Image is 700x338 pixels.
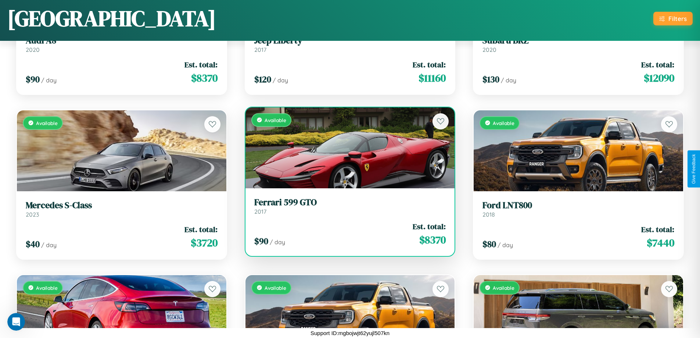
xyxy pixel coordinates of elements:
span: $ 7440 [647,235,674,250]
span: $ 8370 [419,232,446,247]
span: $ 120 [254,73,271,85]
h3: Ferrari 599 GTO [254,197,446,208]
span: 2023 [26,211,39,218]
a: Jeep Liberty2017 [254,35,446,53]
span: $ 3720 [191,235,218,250]
a: Audi A82020 [26,35,218,53]
span: / day [498,241,513,249]
span: Available [36,285,58,291]
span: / day [273,77,288,84]
h3: Jeep Liberty [254,35,446,46]
p: Support ID: mgbojwjt62yujl507kn [310,328,390,338]
span: Est. total: [641,224,674,235]
span: Available [493,285,514,291]
span: $ 8370 [191,71,218,85]
a: Subaru BRZ2020 [482,35,674,53]
a: Mercedes S-Class2023 [26,200,218,218]
span: 2020 [482,46,496,53]
span: Est. total: [184,224,218,235]
span: 2018 [482,211,495,218]
span: $ 130 [482,73,499,85]
span: Est. total: [641,59,674,70]
a: Ford LNT8002018 [482,200,674,218]
span: Available [265,117,286,123]
span: Available [493,120,514,126]
span: Est. total: [413,221,446,232]
h3: Ford LNT800 [482,200,674,211]
h3: Mercedes S-Class [26,200,218,211]
span: / day [501,77,516,84]
h1: [GEOGRAPHIC_DATA] [7,3,216,33]
span: / day [270,238,285,246]
span: / day [41,241,57,249]
span: $ 90 [26,73,40,85]
span: 2020 [26,46,40,53]
span: $ 90 [254,235,268,247]
span: Available [265,285,286,291]
button: Filters [653,12,693,25]
div: Give Feedback [691,154,696,184]
span: 2017 [254,46,266,53]
span: $ 11160 [419,71,446,85]
h3: Audi A8 [26,35,218,46]
span: Est. total: [413,59,446,70]
span: / day [41,77,57,84]
span: Available [36,120,58,126]
span: $ 40 [26,238,40,250]
div: Filters [668,15,687,22]
span: $ 80 [482,238,496,250]
span: 2017 [254,208,266,215]
span: $ 12090 [644,71,674,85]
iframe: Intercom live chat [7,313,25,331]
span: Est. total: [184,59,218,70]
a: Ferrari 599 GTO2017 [254,197,446,215]
h3: Subaru BRZ [482,35,674,46]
